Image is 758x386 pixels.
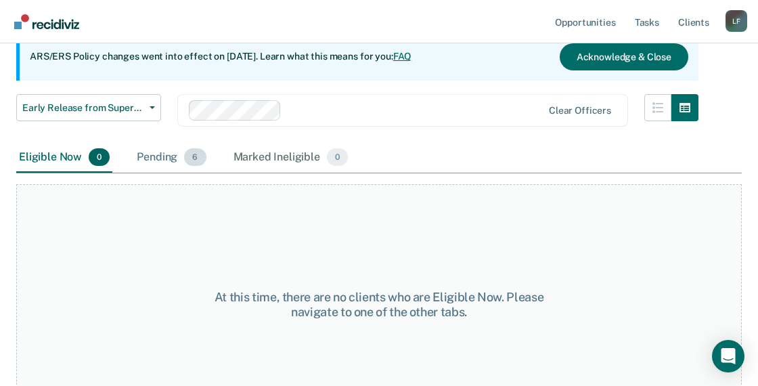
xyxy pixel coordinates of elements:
button: Early Release from Supervision [16,94,161,121]
span: 0 [89,148,110,166]
span: 0 [327,148,348,166]
span: Early Release from Supervision [22,102,144,114]
div: L F [726,10,747,32]
div: Eligible Now0 [16,143,112,173]
p: ARS/ERS Policy changes went into effect on [DATE]. Learn what this means for you: [30,50,411,64]
button: Acknowledge & Close [560,43,688,70]
img: Recidiviz [14,14,79,29]
button: Profile dropdown button [726,10,747,32]
div: Marked Ineligible0 [231,143,351,173]
div: Clear officers [549,105,611,116]
a: FAQ [393,51,412,62]
span: 6 [184,148,206,166]
div: At this time, there are no clients who are Eligible Now. Please navigate to one of the other tabs. [198,290,560,319]
div: Open Intercom Messenger [712,340,744,372]
div: Pending6 [134,143,208,173]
